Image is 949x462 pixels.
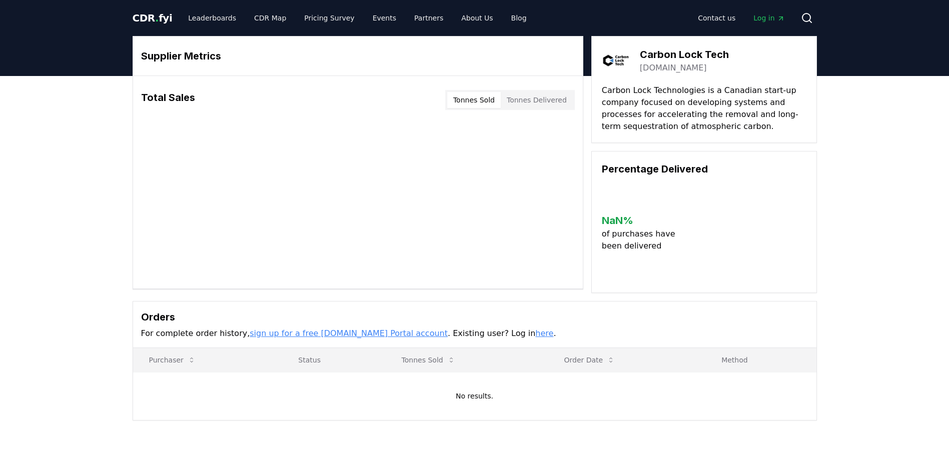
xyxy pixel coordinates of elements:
h3: Total Sales [141,90,195,110]
img: Carbon Lock Tech-logo [602,46,630,74]
p: Status [290,355,377,365]
a: Leaderboards [180,9,244,27]
h3: Percentage Delivered [602,161,806,176]
span: . [155,12,159,24]
button: Tonnes Delivered [501,92,573,108]
button: Tonnes Sold [394,350,463,370]
p: For complete order history, . Existing user? Log in . [141,327,808,339]
a: Contact us [690,9,743,27]
p: Carbon Lock Technologies is a Canadian start-up company focused on developing systems and process... [602,84,806,132]
a: Partners [406,9,451,27]
h3: NaN % [602,213,683,228]
h3: Carbon Lock Tech [640,47,729,62]
a: About Us [453,9,501,27]
h3: Supplier Metrics [141,48,575,63]
a: Pricing Survey [296,9,362,27]
a: CDR Map [246,9,294,27]
p: of purchases have been delivered [602,228,683,252]
span: CDR fyi [133,12,173,24]
a: [DOMAIN_NAME] [640,62,707,74]
td: No results. [133,372,816,420]
a: Log in [745,9,792,27]
p: Method [713,355,808,365]
button: Order Date [556,350,623,370]
a: Events [365,9,404,27]
h3: Orders [141,309,808,324]
a: CDR.fyi [133,11,173,25]
a: Blog [503,9,535,27]
button: Tonnes Sold [447,92,501,108]
nav: Main [690,9,792,27]
nav: Main [180,9,534,27]
span: Log in [753,13,784,23]
a: here [535,328,553,338]
button: Purchaser [141,350,204,370]
a: sign up for a free [DOMAIN_NAME] Portal account [250,328,448,338]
